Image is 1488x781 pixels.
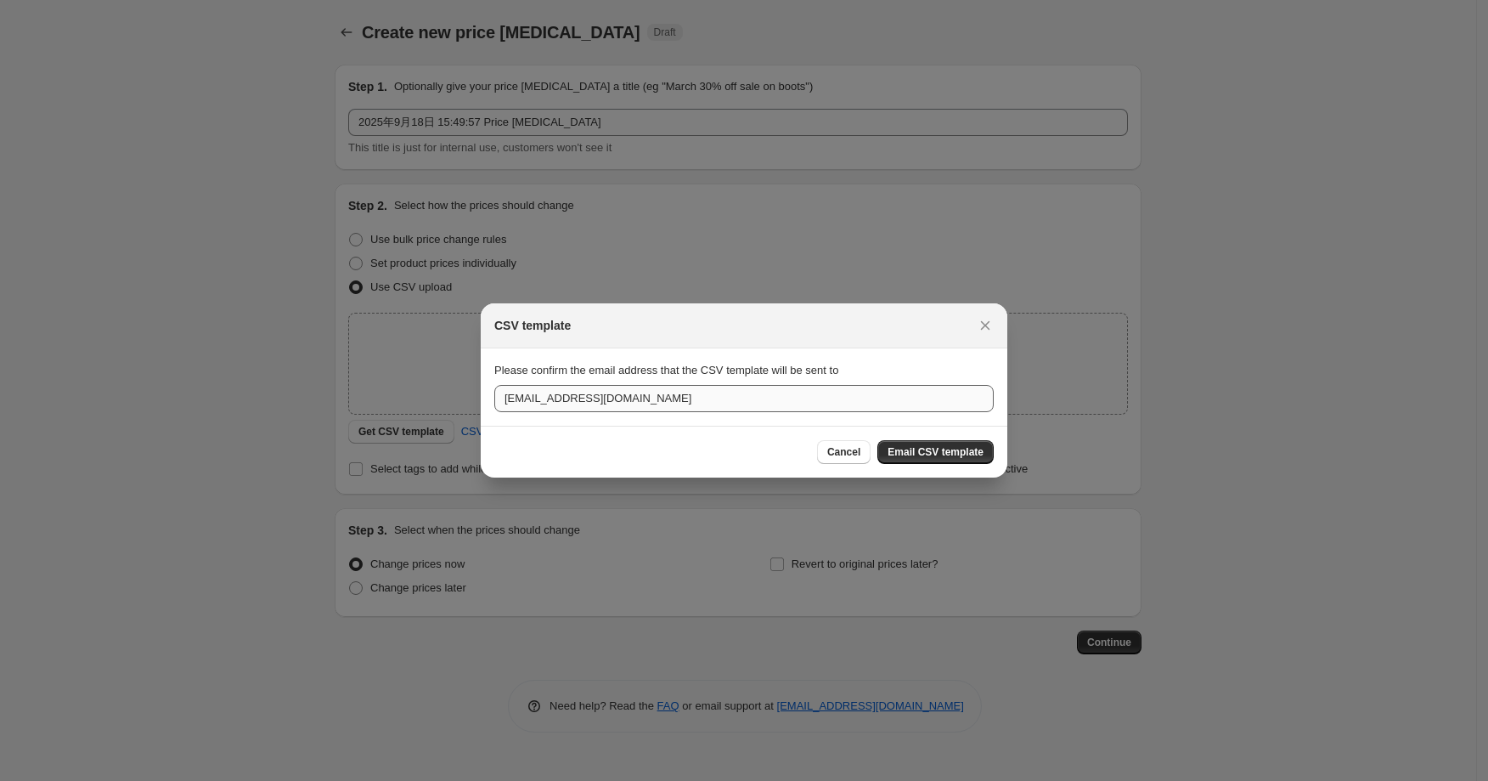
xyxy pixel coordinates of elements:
[827,445,860,459] span: Cancel
[817,440,871,464] button: Cancel
[494,364,838,376] span: Please confirm the email address that the CSV template will be sent to
[877,440,994,464] button: Email CSV template
[973,314,997,337] button: Close
[494,317,571,334] h2: CSV template
[888,445,984,459] span: Email CSV template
